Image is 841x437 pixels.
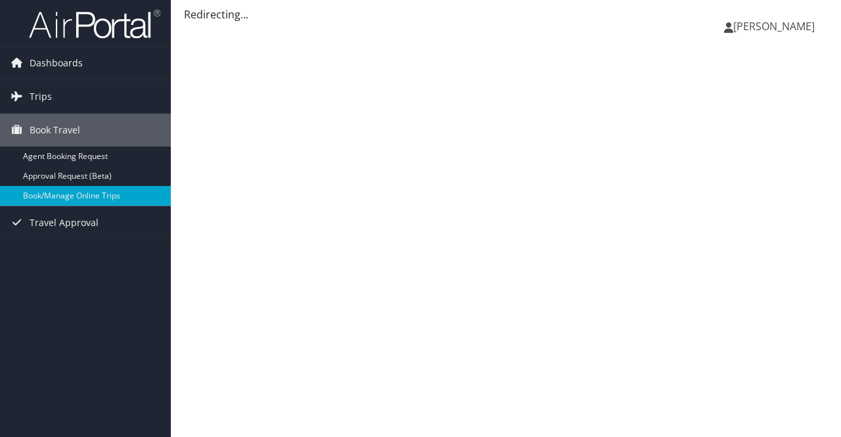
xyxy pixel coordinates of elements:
[733,19,815,34] span: [PERSON_NAME]
[184,7,828,22] div: Redirecting...
[30,80,52,113] span: Trips
[30,114,80,147] span: Book Travel
[30,206,99,239] span: Travel Approval
[30,47,83,80] span: Dashboards
[29,9,160,39] img: airportal-logo.png
[724,7,828,46] a: [PERSON_NAME]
